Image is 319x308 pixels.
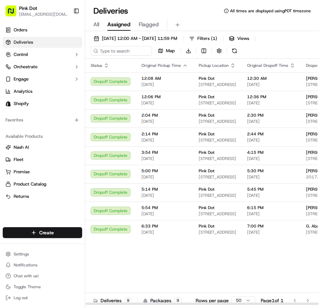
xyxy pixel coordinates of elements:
span: Pickup Location [199,63,229,68]
div: Deliveries [93,297,132,304]
span: [DATE] [247,230,295,235]
span: [DATE] [247,211,295,217]
button: Refresh [230,46,239,56]
span: 5:14 PM [141,187,188,192]
span: Control [14,52,28,58]
span: All [93,20,99,29]
span: Engage [14,76,29,82]
span: [STREET_ADDRESS] [199,119,236,124]
span: Pink Dot [199,168,214,174]
span: [DATE] [141,100,188,106]
span: [STREET_ADDRESS] [199,193,236,198]
span: 2:44 PM [247,131,295,137]
a: Promise [5,169,79,175]
span: Fleet [14,157,24,163]
button: Chat with us! [3,271,82,281]
span: 5:45 PM [247,187,295,192]
button: Nash AI [3,142,82,153]
div: Favorites [3,115,82,126]
span: Settings [14,251,29,257]
span: Orders [14,27,27,33]
button: Engage [3,74,82,85]
span: [STREET_ADDRESS] [199,174,236,180]
span: Chat with us! [14,273,39,279]
span: Log out [14,295,28,300]
span: 12:30 AM [247,76,295,81]
span: Views [237,35,249,42]
span: Original Dropoff Time [247,63,288,68]
a: Nash AI [5,144,79,150]
button: [EMAIL_ADDRESS][DOMAIN_NAME] [19,12,68,17]
span: [STREET_ADDRESS] [199,211,236,217]
button: Control [3,49,82,60]
span: Deliveries [14,39,33,45]
a: Shopify [3,98,82,109]
span: [STREET_ADDRESS] [199,230,236,235]
span: Pink Dot [199,187,214,192]
span: Pink Dot [199,131,214,137]
span: 2:30 PM [247,113,295,118]
span: 12:06 PM [141,94,188,100]
button: [DATE] 12:00 AM - [DATE] 11:59 PM [91,34,180,43]
button: Create [3,227,82,238]
span: Returns [14,193,29,200]
a: Fleet [5,157,79,163]
span: [DATE] [247,156,295,161]
div: Available Products [3,131,82,142]
span: Filters [197,35,217,42]
span: Status [91,63,102,68]
div: 9 [124,297,132,304]
a: Orders [3,25,82,35]
span: [STREET_ADDRESS] [199,100,236,106]
span: [DATE] [141,174,188,180]
button: Promise [3,166,82,177]
span: All times are displayed using PDT timezone [230,8,311,14]
span: [STREET_ADDRESS] [199,156,236,161]
button: Orchestrate [3,61,82,72]
h1: Deliveries [93,5,128,16]
span: Shopify [14,101,29,107]
span: [DATE] [141,119,188,124]
span: [DATE] [141,211,188,217]
span: 2:04 PM [141,113,188,118]
span: Map [166,48,175,54]
span: [STREET_ADDRESS] [199,82,236,87]
span: 3:54 PM [141,150,188,155]
span: Analytics [14,88,32,94]
span: [DATE] [141,230,188,235]
span: Pink Dot [199,76,214,81]
button: Pink Dot [19,5,37,12]
span: [DATE] [141,193,188,198]
span: 6:33 PM [141,223,188,229]
div: Page 1 of 1 [261,297,284,304]
span: [DATE] [247,119,295,124]
span: 5:54 PM [141,205,188,210]
span: Pink Dot [199,150,214,155]
span: Orchestrate [14,64,37,70]
div: Packages [143,297,182,304]
button: Product Catalog [3,179,82,190]
span: [DATE] [247,100,295,106]
span: [DATE] [141,156,188,161]
button: Fleet [3,154,82,165]
a: Analytics [3,86,82,97]
span: 12:36 PM [247,94,295,100]
span: 5:00 PM [141,168,188,174]
span: Pink Dot [199,94,214,100]
input: Type to search [91,46,152,56]
span: ( 1 ) [211,35,217,42]
span: 2:14 PM [141,131,188,137]
button: Settings [3,249,82,259]
span: Promise [14,169,30,175]
span: Nash AI [14,144,29,150]
a: Product Catalog [5,181,79,187]
span: [STREET_ADDRESS] [199,137,236,143]
span: [DATE] [247,137,295,143]
span: [DATE] [141,82,188,87]
span: [DATE] [247,82,295,87]
span: Pink Dot [199,113,214,118]
span: 12:08 AM [141,76,188,81]
span: Toggle Theme [14,284,41,290]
